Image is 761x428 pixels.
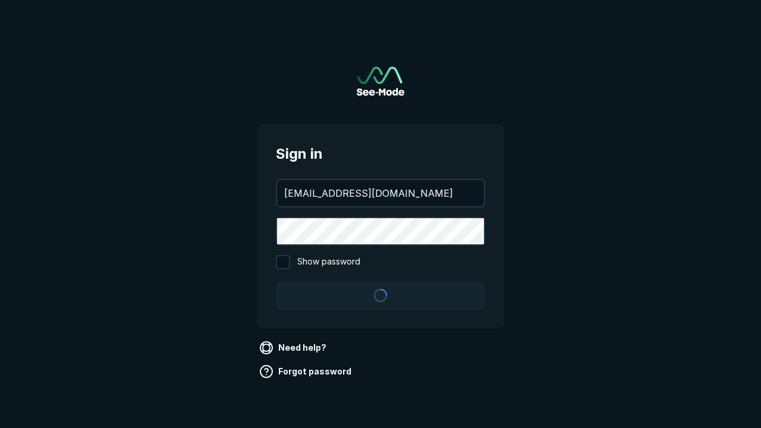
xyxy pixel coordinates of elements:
img: See-Mode Logo [357,67,404,96]
a: Go to sign in [357,67,404,96]
a: Forgot password [257,362,356,381]
a: Need help? [257,338,331,357]
span: Show password [297,255,360,269]
input: your@email.com [277,180,484,206]
span: Sign in [276,143,485,165]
